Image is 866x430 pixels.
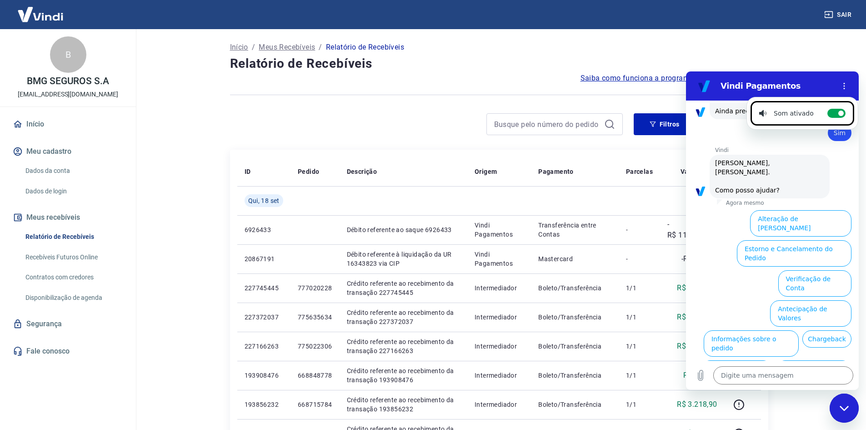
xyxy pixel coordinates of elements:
[475,400,524,409] p: Intermediador
[245,225,283,234] p: 6926433
[538,400,611,409] p: Boleto/Transferência
[634,113,696,135] button: Filtros
[245,371,283,380] p: 193908476
[822,6,855,23] button: Sair
[347,337,460,355] p: Crédito referente ao recebimento da transação 227166263
[626,225,653,234] p: -
[626,371,653,380] p: 1/1
[326,42,404,53] p: Relatório de Recebíveis
[626,283,653,293] p: 1/1
[252,42,255,53] p: /
[230,42,248,53] a: Início
[538,167,574,176] p: Pagamento
[22,228,125,246] a: Relatório de Recebíveis
[347,279,460,297] p: Crédito referente ao recebimento da transação 227745445
[347,167,377,176] p: Descrição
[494,117,601,131] input: Busque pelo número do pedido
[347,366,460,384] p: Crédito referente ao recebimento da transação 193908476
[18,90,118,99] p: [EMAIL_ADDRESS][DOMAIN_NAME]
[347,395,460,414] p: Crédito referente ao recebimento da transação 193856232
[538,371,611,380] p: Boleto/Transferência
[298,313,332,322] p: 775635634
[475,250,524,268] p: Vindi Pagamentos
[22,248,125,267] a: Recebíveis Futuros Online
[319,42,322,53] p: /
[626,313,653,322] p: 1/1
[298,283,332,293] p: 777020228
[538,283,611,293] p: Boleto/Transferência
[50,36,86,73] div: B
[667,219,717,241] p: -R$ 110.104,33
[626,254,653,263] p: -
[11,341,125,361] a: Fale conosco
[538,221,611,239] p: Transferência entre Contas
[298,400,332,409] p: 668715784
[681,167,710,176] p: Valor Líq.
[830,394,859,423] iframe: Botão para abrir a janela de mensagens, conversa em andamento
[11,0,70,28] img: Vindi
[230,55,768,73] h4: Relatório de Recebíveis
[245,254,283,263] p: 20867191
[475,283,524,293] p: Intermediador
[347,308,460,326] p: Crédito referente ao recebimento da transação 227372037
[677,341,717,352] p: R$ 3.459,39
[245,167,251,176] p: ID
[11,142,125,162] button: Meu cadastro
[347,250,460,268] p: Débito referente à liquidação da UR 16343823 via CIP
[475,371,524,380] p: Intermediador
[259,42,315,53] a: Meus Recebíveis
[22,162,125,180] a: Dados da conta
[347,225,460,234] p: Débito referente ao saque 6926433
[626,167,653,176] p: Parcelas
[475,342,524,351] p: Intermediador
[538,342,611,351] p: Boleto/Transferência
[248,196,280,205] span: Qui, 18 set
[245,313,283,322] p: 227372037
[22,268,125,287] a: Contratos com credores
[11,314,125,334] a: Segurança
[22,288,125,307] a: Disponibilização de agenda
[245,400,283,409] p: 193856232
[298,167,319,176] p: Pedido
[681,253,717,264] p: -R$ 555,48
[581,73,768,84] a: Saiba como funciona a programação dos recebimentos
[475,221,524,239] p: Vindi Pagamentos
[298,371,332,380] p: 668848778
[298,342,332,351] p: 775022306
[677,283,717,293] p: R$ 1.531,52
[475,313,524,322] p: Intermediador
[538,313,611,322] p: Boleto/Transferência
[677,312,717,323] p: R$ 2.063,04
[245,342,283,351] p: 227166263
[27,76,109,86] p: BMG SEGUROS S.A
[626,400,653,409] p: 1/1
[683,370,717,381] p: R$ 224,71
[11,207,125,228] button: Meus recebíveis
[538,254,611,263] p: Mastercard
[11,114,125,134] a: Início
[245,283,283,293] p: 227745445
[475,167,497,176] p: Origem
[677,399,717,410] p: R$ 3.218,90
[22,182,125,201] a: Dados de login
